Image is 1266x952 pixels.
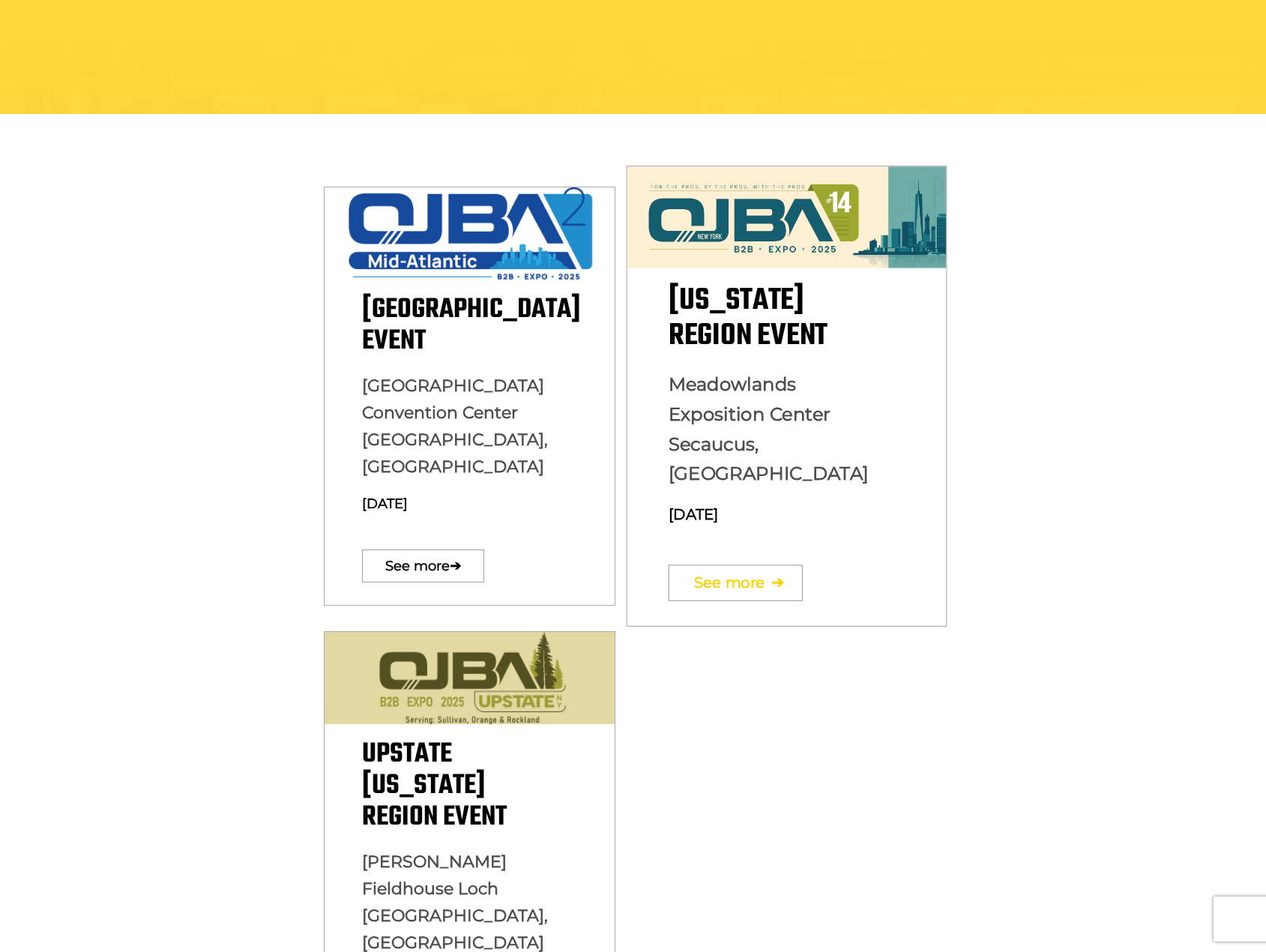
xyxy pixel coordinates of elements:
[362,549,484,582] a: See more➔
[362,495,408,512] span: [DATE]
[19,183,274,216] input: Enter your email address
[246,7,282,43] div: Minimize live chat window
[669,505,719,523] span: [DATE]
[669,373,869,485] span: Meadowlands Exposition Center Secaucus, [GEOGRAPHIC_DATA]
[19,227,274,449] textarea: Type your message and click 'Submit'
[362,289,581,363] span: [GEOGRAPHIC_DATA] Event
[669,277,828,359] span: [US_STATE] Region Event
[78,84,252,103] div: Leave a message
[669,564,803,600] a: See more➔
[771,557,784,609] span: ➔
[220,462,272,482] em: Submit
[450,543,461,590] span: ➔
[19,139,274,172] input: Enter your last name
[362,376,548,477] span: [GEOGRAPHIC_DATA] Convention Center [GEOGRAPHIC_DATA], [GEOGRAPHIC_DATA]
[362,733,507,839] span: Upstate [US_STATE] Region Event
